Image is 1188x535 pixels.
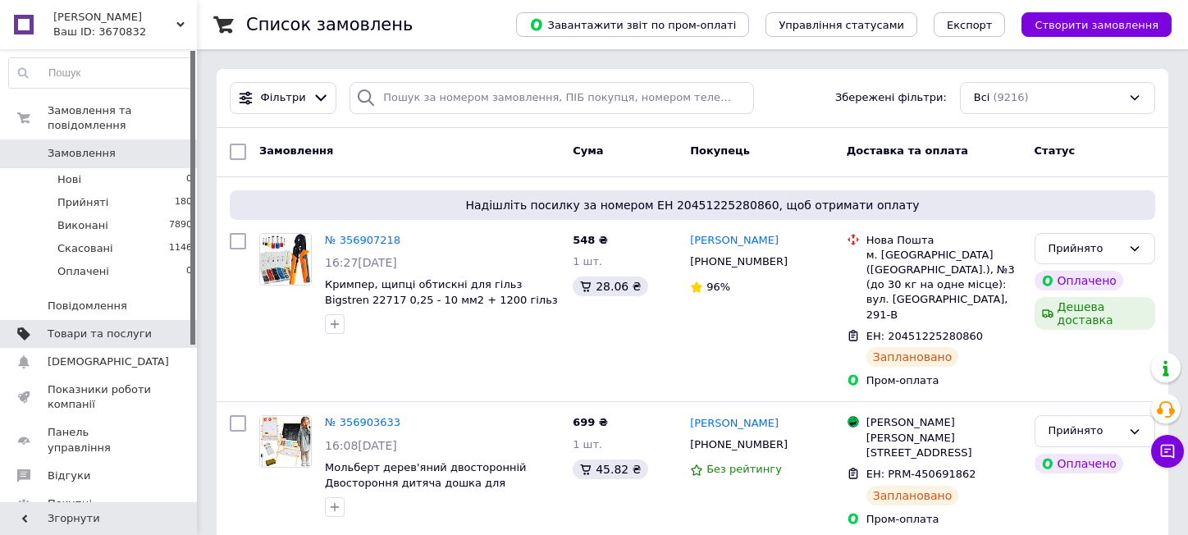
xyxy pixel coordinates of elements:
span: 1 шт. [573,438,602,450]
div: Заплановано [866,347,959,367]
input: Пошук за номером замовлення, ПІБ покупця, номером телефону, Email, номером накладної [350,82,753,114]
span: Збережені фільтри: [835,90,947,106]
span: Повідомлення [48,299,127,313]
span: Відгуки [48,469,90,483]
span: 7890 [169,218,192,233]
span: Єврошоп [53,10,176,25]
div: [PHONE_NUMBER] [687,434,791,455]
span: Без рейтингу [706,463,782,475]
span: Товари та послуги [48,327,152,341]
div: Заплановано [866,486,959,505]
div: Пром-оплата [866,512,1021,527]
span: 1 шт. [573,255,602,267]
button: Створити замовлення [1021,12,1172,37]
span: Виконані [57,218,108,233]
div: Оплачено [1035,454,1123,473]
div: 28.06 ₴ [573,277,647,296]
span: (9216) [993,91,1028,103]
span: [DEMOGRAPHIC_DATA] [48,354,169,369]
span: 16:08[DATE] [325,439,397,452]
div: Ваш ID: 3670832 [53,25,197,39]
span: Скасовані [57,241,113,256]
img: Фото товару [260,416,311,467]
a: Фото товару [259,415,312,468]
img: Фото товару [260,234,311,285]
span: Cума [573,144,603,157]
span: Всі [974,90,990,106]
button: Управління статусами [765,12,917,37]
span: Управління статусами [779,19,904,31]
div: [PHONE_NUMBER] [687,251,791,272]
div: 45.82 ₴ [573,460,647,479]
span: Прийняті [57,195,108,210]
span: ЕН: 20451225280860 [866,330,983,342]
div: [PERSON_NAME][STREET_ADDRESS] [866,431,1021,460]
a: [PERSON_NAME] [690,416,779,432]
div: [PERSON_NAME] [866,415,1021,430]
div: Нова Пошта [866,233,1021,248]
span: 0 [186,172,192,187]
span: Показники роботи компанії [48,382,152,412]
div: Пром-оплата [866,373,1021,388]
span: 0 [186,264,192,279]
span: Статус [1035,144,1076,157]
span: Фільтри [261,90,306,106]
span: Оплачені [57,264,109,279]
span: 1146 [169,241,192,256]
span: Замовлення [48,146,116,161]
a: № 356903633 [325,416,400,428]
span: Покупець [690,144,750,157]
div: м. [GEOGRAPHIC_DATA] ([GEOGRAPHIC_DATA].), №3 (до 30 кг на одне місце): вул. [GEOGRAPHIC_DATA], 2... [866,248,1021,322]
button: Завантажити звіт по пром-оплаті [516,12,749,37]
span: Експорт [947,19,993,31]
button: Чат з покупцем [1151,435,1184,468]
span: ЕН: PRM-450691862 [866,468,976,480]
span: 180 [175,195,192,210]
span: 548 ₴ [573,234,608,246]
div: Прийнято [1049,423,1122,440]
span: Замовлення [259,144,333,157]
div: Дешева доставка [1035,297,1155,330]
a: Кримпер, щипці обтискні для гільз Bigstren 22717 0,25 - 10 мм2 + 1200 гільз в органайзері [325,278,558,321]
a: Мольберт дерев'яний двосторонній Двостороння дитяча дошка для малювання Kruzzel 22472 6в1 + аксес... [325,461,526,519]
span: Надішліть посилку за номером ЕН 20451225280860, щоб отримати оплату [236,197,1149,213]
span: Створити замовлення [1035,19,1158,31]
span: 699 ₴ [573,416,608,428]
span: 96% [706,281,730,293]
div: Оплачено [1035,271,1123,290]
div: Прийнято [1049,240,1122,258]
a: Фото товару [259,233,312,286]
a: Створити замовлення [1005,18,1172,30]
span: Замовлення та повідомлення [48,103,197,133]
a: [PERSON_NAME] [690,233,779,249]
span: Нові [57,172,81,187]
button: Експорт [934,12,1006,37]
input: Пошук [9,58,193,88]
span: Завантажити звіт по пром-оплаті [529,17,736,32]
span: Доставка та оплата [847,144,968,157]
span: Панель управління [48,425,152,455]
span: 16:27[DATE] [325,256,397,269]
h1: Список замовлень [246,15,413,34]
span: Покупці [48,496,92,511]
a: № 356907218 [325,234,400,246]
